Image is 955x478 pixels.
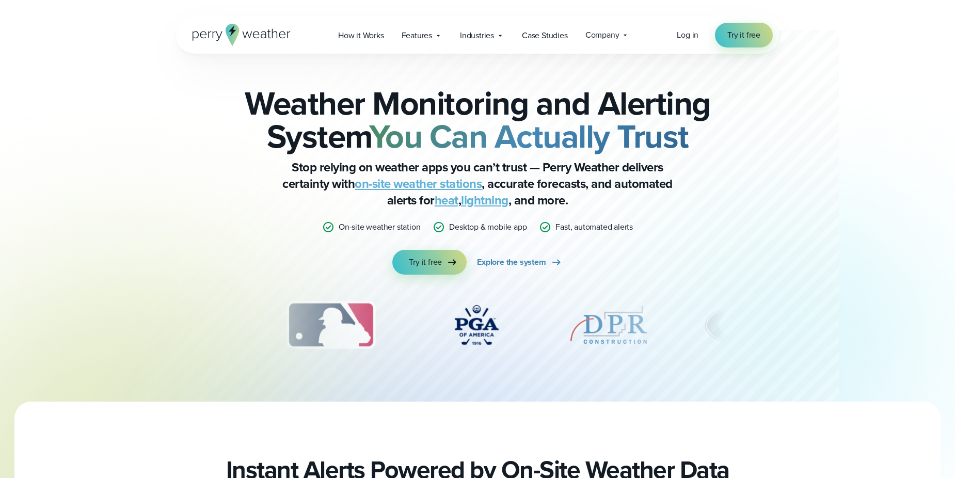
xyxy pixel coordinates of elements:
img: University-of-Georgia.svg [699,299,763,351]
div: slideshow [228,299,727,356]
div: 4 of 12 [435,299,518,351]
span: Try it free [409,256,442,268]
img: MLB.svg [276,299,385,351]
span: Industries [460,29,494,42]
a: on-site weather stations [355,174,482,193]
a: Log in [677,29,698,41]
a: Explore the system [477,250,562,275]
img: DPR-Construction.svg [567,299,650,351]
a: How it Works [329,25,393,46]
span: Try it free [727,29,760,41]
p: Fast, automated alerts [555,221,633,233]
h2: Weather Monitoring and Alerting System [228,87,727,153]
span: Explore the system [477,256,546,268]
div: 3 of 12 [276,299,385,351]
span: Company [585,29,619,41]
a: Try it free [392,250,467,275]
span: Case Studies [522,29,568,42]
span: How it Works [338,29,384,42]
strong: You Can Actually Trust [369,112,689,161]
img: PGA.svg [435,299,518,351]
p: Stop relying on weather apps you can’t trust — Perry Weather delivers certainty with , accurate f... [271,159,684,209]
p: On-site weather station [339,221,420,233]
div: 5 of 12 [567,299,650,351]
p: Desktop & mobile app [449,221,527,233]
div: 6 of 12 [699,299,763,351]
a: Case Studies [513,25,577,46]
a: lightning [461,191,508,210]
span: Features [402,29,432,42]
a: Try it free [715,23,773,47]
a: heat [435,191,458,210]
